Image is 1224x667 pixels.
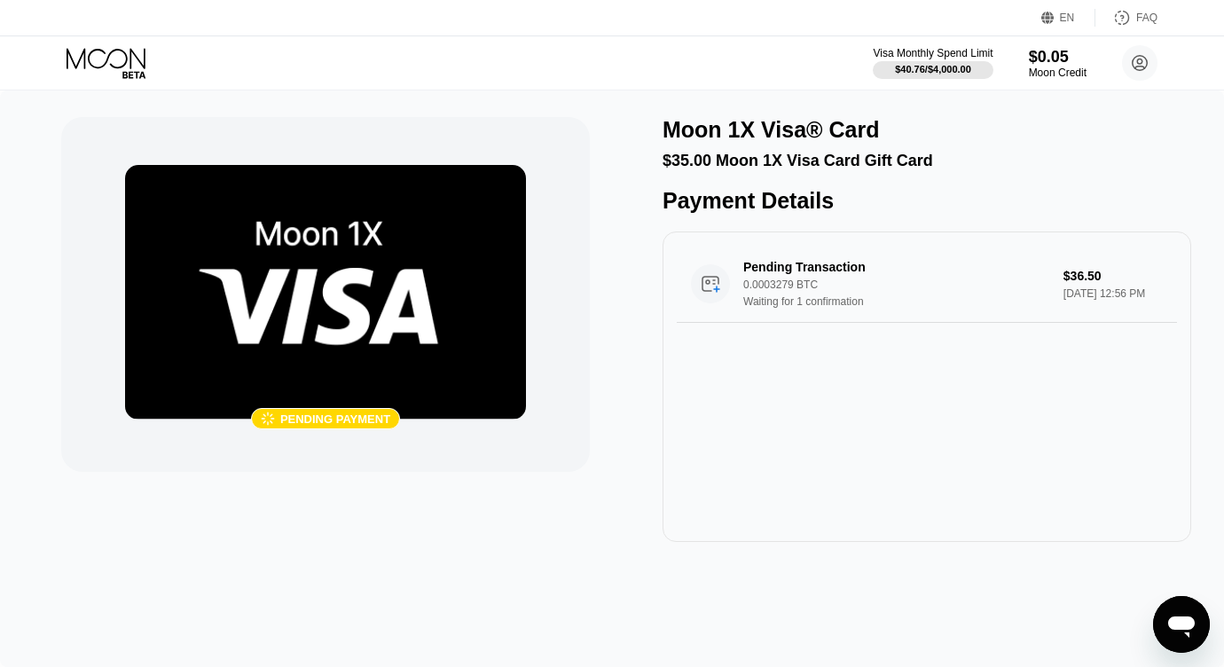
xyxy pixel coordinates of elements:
[1063,287,1163,300] div: [DATE] 12:56 PM
[663,152,1191,170] div: $35.00 Moon 1X Visa Card Gift Card
[280,412,390,426] div: Pending payment
[261,412,275,427] div: 
[1029,48,1087,67] div: $0.05
[1041,9,1095,27] div: EN
[1095,9,1157,27] div: FAQ
[1060,12,1075,24] div: EN
[1029,48,1087,79] div: $0.05Moon Credit
[677,246,1177,323] div: Pending Transaction0.0003279 BTCWaiting for 1 confirmation$36.50[DATE] 12:56 PM
[663,117,879,143] div: Moon 1X Visa® Card
[1136,12,1157,24] div: FAQ
[895,64,971,75] div: $40.76 / $4,000.00
[1029,67,1087,79] div: Moon Credit
[1153,596,1210,653] iframe: Button to launch messaging window
[743,279,1065,291] div: 0.0003279 BTC
[743,295,1065,308] div: Waiting for 1 confirmation
[743,260,1043,274] div: Pending Transaction
[873,47,993,59] div: Visa Monthly Spend Limit
[663,188,1191,214] div: Payment Details
[873,47,993,79] div: Visa Monthly Spend Limit$40.76/$4,000.00
[1063,269,1163,283] div: $36.50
